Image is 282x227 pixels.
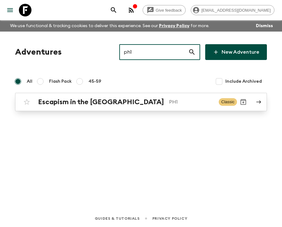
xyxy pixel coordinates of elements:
span: Include Archived [225,78,262,85]
a: Privacy Policy [152,215,187,222]
p: We use functional & tracking cookies to deliver this experience. See our for more. [8,20,212,32]
input: e.g. AR1, Argentina [119,43,188,61]
a: Guides & Tutorials [95,215,140,222]
h1: Adventures [15,46,62,58]
button: menu [4,4,16,16]
span: All [27,78,32,85]
div: [EMAIL_ADDRESS][DOMAIN_NAME] [191,5,274,15]
span: Flash Pack [49,78,72,85]
button: search adventures [107,4,120,16]
h2: Escapism in the [GEOGRAPHIC_DATA] [38,98,164,106]
span: Classic [219,98,237,106]
p: PH1 [169,98,214,106]
a: Privacy Policy [159,24,189,28]
span: 45-59 [88,78,101,85]
span: [EMAIL_ADDRESS][DOMAIN_NAME] [198,8,274,13]
a: Give feedback [143,5,186,15]
button: Dismiss [254,21,274,30]
span: Give feedback [152,8,185,13]
a: New Adventure [205,44,267,60]
button: Archive [237,96,250,108]
a: Escapism in the [GEOGRAPHIC_DATA]PH1ClassicArchive [15,93,267,111]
